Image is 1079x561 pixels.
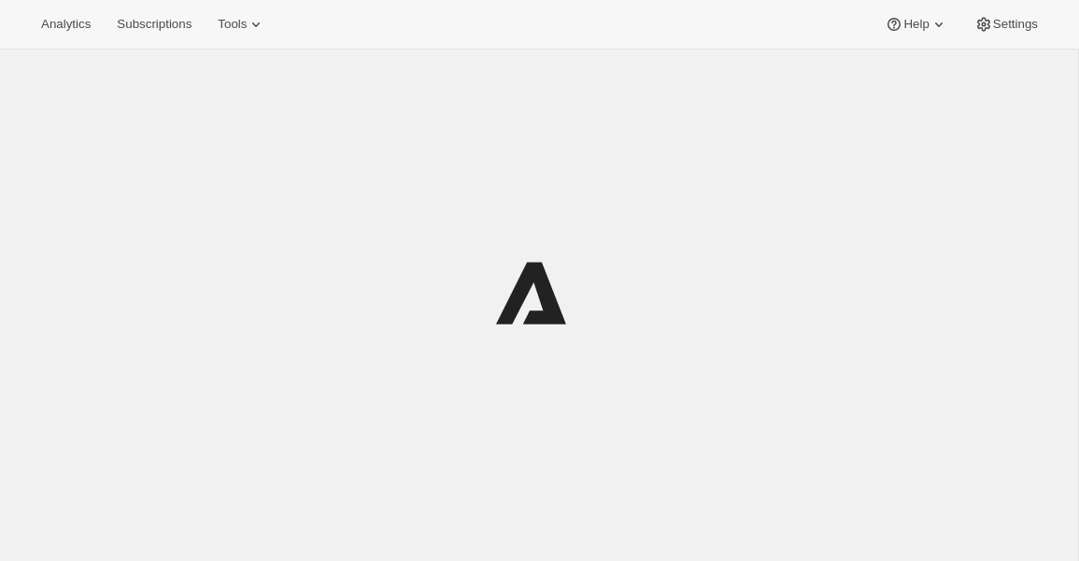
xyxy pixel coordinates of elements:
span: Subscriptions [117,17,192,32]
span: Analytics [41,17,91,32]
button: Help [873,11,958,37]
button: Tools [206,11,277,37]
button: Settings [963,11,1049,37]
span: Help [903,17,929,32]
button: Subscriptions [106,11,203,37]
span: Settings [993,17,1038,32]
button: Analytics [30,11,102,37]
span: Tools [218,17,247,32]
